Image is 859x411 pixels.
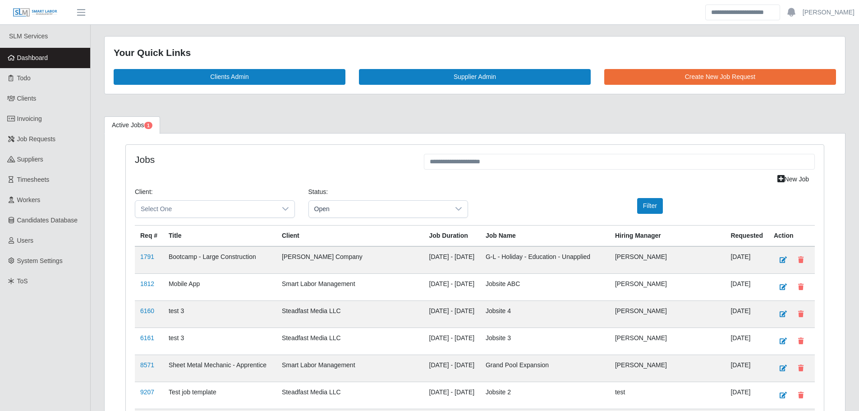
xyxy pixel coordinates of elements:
td: [PERSON_NAME] [610,328,726,355]
td: Jobsite 2 [480,382,610,409]
label: Client: [135,187,153,197]
td: [DATE] [725,246,768,274]
span: System Settings [17,257,63,264]
div: Your Quick Links [114,46,836,60]
td: [DATE] [725,328,768,355]
img: SLM Logo [13,8,58,18]
span: ToS [17,277,28,285]
span: Todo [17,74,31,82]
td: Jobsite 4 [480,300,610,328]
span: Dashboard [17,54,48,61]
td: [DATE] - [DATE] [424,273,480,300]
h4: Jobs [135,154,410,165]
span: Pending Jobs [144,122,152,129]
td: [DATE] - [DATE] [424,328,480,355]
th: Client [276,225,424,246]
th: Hiring Manager [610,225,726,246]
td: [DATE] - [DATE] [424,246,480,274]
td: Smart Labor Management [276,273,424,300]
span: Invoicing [17,115,42,122]
td: [DATE] - [DATE] [424,355,480,382]
td: Grand Pool Expansion [480,355,610,382]
td: [DATE] - [DATE] [424,300,480,328]
a: Active Jobs [104,116,160,134]
td: G-L - Holiday - Education - Unapplied [480,246,610,274]
td: test 3 [163,328,276,355]
td: Smart Labor Management [276,355,424,382]
span: Workers [17,196,41,203]
td: Steadfast Media LLC [276,382,424,409]
th: Job Name [480,225,610,246]
span: Job Requests [17,135,56,143]
td: Jobsite 3 [480,328,610,355]
a: 8571 [140,361,154,369]
span: Suppliers [17,156,43,163]
td: [DATE] - [DATE] [424,382,480,409]
td: Mobile App [163,273,276,300]
td: Sheet Metal Mechanic - Apprentice [163,355,276,382]
a: New Job [772,171,815,187]
label: Status: [308,187,328,197]
td: [PERSON_NAME] Company [276,246,424,274]
span: Select One [135,201,276,217]
td: [DATE] [725,273,768,300]
a: Supplier Admin [359,69,591,85]
td: [DATE] [725,300,768,328]
td: Test job template [163,382,276,409]
th: Requested [725,225,768,246]
td: [PERSON_NAME] [610,246,726,274]
span: Users [17,237,34,244]
span: Timesheets [17,176,50,183]
a: Clients Admin [114,69,345,85]
th: Job Duration [424,225,480,246]
td: Steadfast Media LLC [276,328,424,355]
span: Clients [17,95,37,102]
th: Req # [135,225,163,246]
input: Search [705,5,780,20]
th: Action [768,225,815,246]
span: SLM Services [9,32,48,40]
td: [PERSON_NAME] [610,355,726,382]
td: Bootcamp - Large Construction [163,246,276,274]
span: Open [309,201,450,217]
a: 6161 [140,334,154,342]
td: Jobsite ABC [480,273,610,300]
td: Steadfast Media LLC [276,300,424,328]
a: 9207 [140,388,154,396]
th: Title [163,225,276,246]
td: [DATE] [725,382,768,409]
span: Candidates Database [17,217,78,224]
td: [DATE] [725,355,768,382]
a: 6160 [140,307,154,314]
td: test [610,382,726,409]
a: Create New Job Request [604,69,836,85]
a: [PERSON_NAME] [803,8,854,17]
button: Filter [637,198,663,214]
a: 1791 [140,253,154,260]
td: [PERSON_NAME] [610,300,726,328]
td: [PERSON_NAME] [610,273,726,300]
td: test 3 [163,300,276,328]
a: 1812 [140,280,154,287]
